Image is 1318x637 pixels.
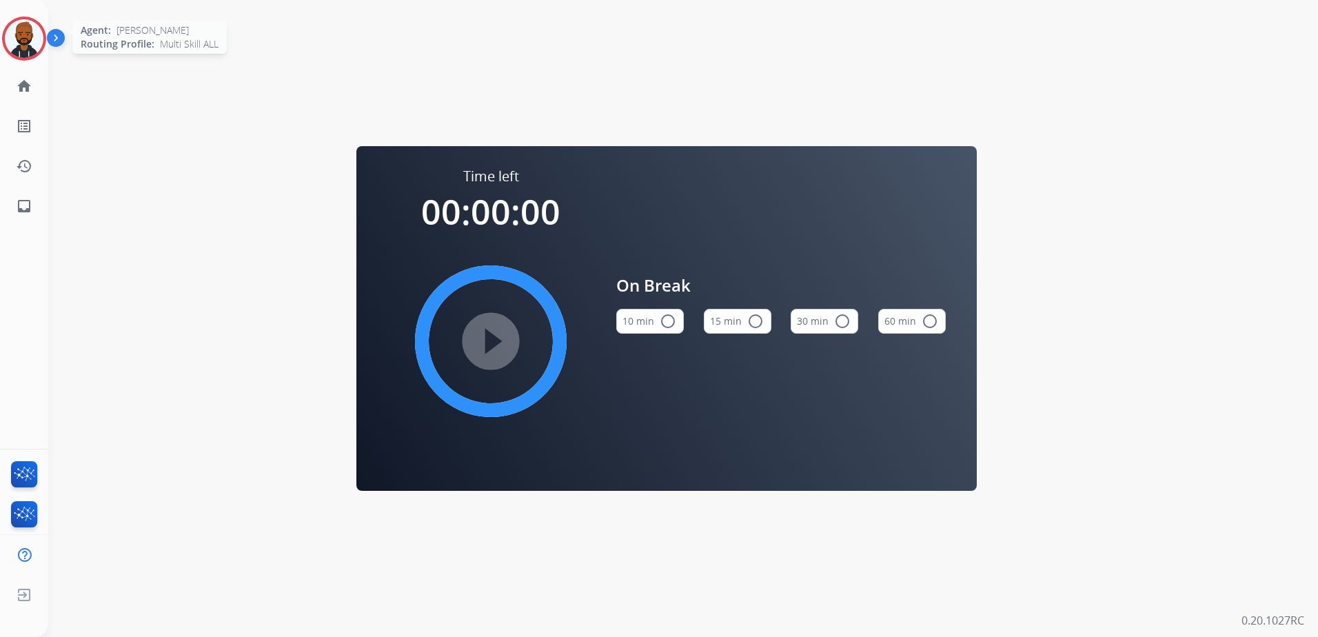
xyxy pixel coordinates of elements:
span: Routing Profile: [81,37,154,51]
mat-icon: radio_button_unchecked [660,313,676,330]
button: 30 min [791,309,858,334]
span: Agent: [81,23,111,37]
button: 15 min [704,309,771,334]
mat-icon: radio_button_unchecked [747,313,764,330]
span: Time left [463,167,519,186]
span: Multi Skill ALL [160,37,219,51]
span: 00:00:00 [421,188,560,235]
mat-icon: home [16,78,32,94]
mat-icon: radio_button_unchecked [922,313,938,330]
mat-icon: inbox [16,198,32,214]
mat-icon: radio_button_unchecked [834,313,851,330]
mat-icon: history [16,158,32,174]
button: 60 min [878,309,946,334]
span: [PERSON_NAME] [116,23,189,37]
span: On Break [616,273,946,298]
img: avatar [5,19,43,58]
mat-icon: list_alt [16,118,32,134]
button: 10 min [616,309,684,334]
p: 0.20.1027RC [1241,612,1304,629]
